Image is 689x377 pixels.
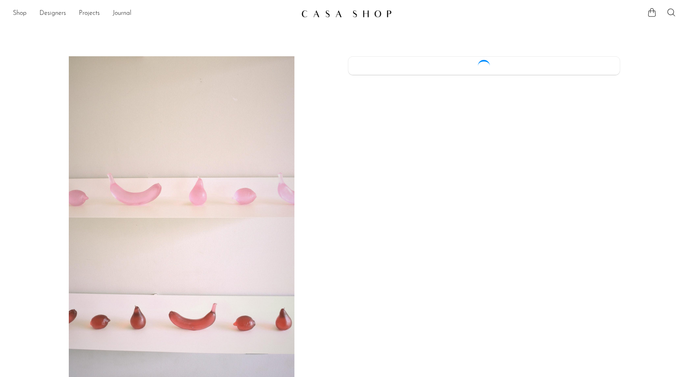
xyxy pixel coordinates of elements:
[39,8,66,19] a: Designers
[79,8,100,19] a: Projects
[13,7,295,20] nav: Desktop navigation
[113,8,132,19] a: Journal
[13,7,295,20] ul: NEW HEADER MENU
[13,8,27,19] a: Shop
